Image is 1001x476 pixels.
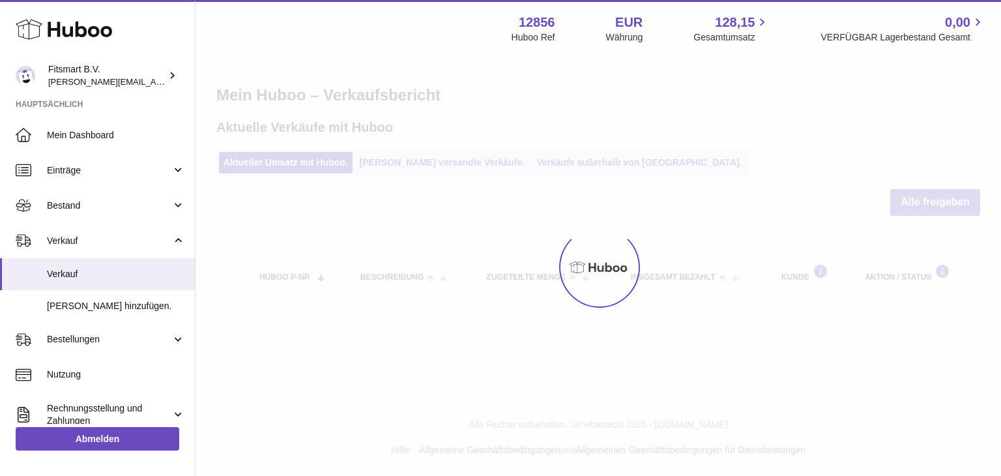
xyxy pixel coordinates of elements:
[47,333,171,346] span: Bestellungen
[693,14,770,44] a: 128,15 Gesamtumsatz
[615,14,643,31] strong: EUR
[693,31,770,44] span: Gesamtumsatz
[47,164,171,177] span: Einträge
[945,14,970,31] span: 0,00
[606,31,643,44] div: Währung
[47,235,171,247] span: Verkauf
[47,368,185,381] span: Nutzung
[512,31,555,44] div: Huboo Ref
[519,14,555,31] strong: 12856
[715,14,755,31] span: 128,15
[47,402,171,427] span: Rechnungsstellung und Zahlungen
[16,427,179,451] a: Abmelden
[47,200,171,212] span: Bestand
[48,76,261,87] span: [PERSON_NAME][EMAIL_ADDRESS][DOMAIN_NAME]
[820,31,985,44] span: VERFÜGBAR Lagerbestand Gesamt
[47,268,185,280] span: Verkauf
[47,129,185,141] span: Mein Dashboard
[820,14,985,44] a: 0,00 VERFÜGBAR Lagerbestand Gesamt
[16,66,35,85] img: jonathan@leaderoo.com
[47,300,185,312] span: [PERSON_NAME] hinzufügen.
[48,63,166,88] div: Fitsmart B.V.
